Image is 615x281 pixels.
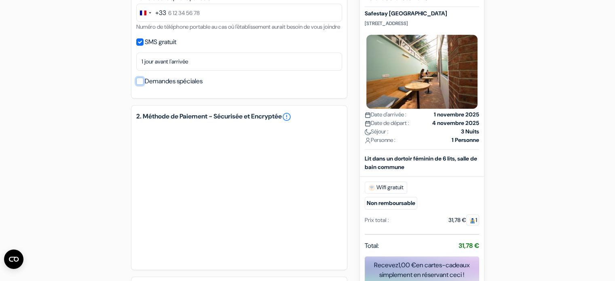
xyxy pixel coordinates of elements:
[365,20,479,27] p: [STREET_ADDRESS]
[398,261,416,269] span: 1,00 €
[136,112,342,122] h5: 2. Méthode de Paiement - Sécurisée et Encryptée
[4,249,23,269] button: Ouvrir le widget CMP
[461,127,479,136] strong: 3 Nuits
[368,184,375,191] img: free_wifi.svg
[155,8,166,18] div: +33
[365,260,479,280] div: Recevez en cartes-cadeaux simplement en réservant ceci !
[448,216,479,224] div: 31,78 €
[365,10,479,17] h5: Safestay [GEOGRAPHIC_DATA]
[136,4,342,22] input: 6 12 34 56 78
[365,241,379,251] span: Total:
[282,112,292,122] a: error_outline
[365,137,371,144] img: user_icon.svg
[365,120,371,127] img: calendar.svg
[365,155,477,171] b: Lit dans un dortoir féminin de 6 lits, salle de bain commune
[432,119,479,127] strong: 4 novembre 2025
[365,197,417,209] small: Non remboursable
[365,136,395,144] span: Personne :
[452,136,479,144] strong: 1 Personne
[459,241,479,250] strong: 31,78 €
[365,216,389,224] div: Prix total :
[365,182,407,194] span: Wifi gratuit
[365,112,371,118] img: calendar.svg
[365,110,406,119] span: Date d'arrivée :
[365,127,389,136] span: Séjour :
[144,133,334,255] iframe: Cadre de saisie sécurisé pour le paiement
[365,129,371,135] img: moon.svg
[365,119,409,127] span: Date de départ :
[145,76,203,87] label: Demandes spéciales
[145,36,176,48] label: SMS gratuit
[469,218,476,224] img: guest.svg
[136,23,340,30] small: Numéro de téléphone portable au cas où l'établissement aurait besoin de vous joindre
[434,110,479,119] strong: 1 novembre 2025
[137,4,166,21] button: Change country, selected France (+33)
[466,214,479,226] span: 1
